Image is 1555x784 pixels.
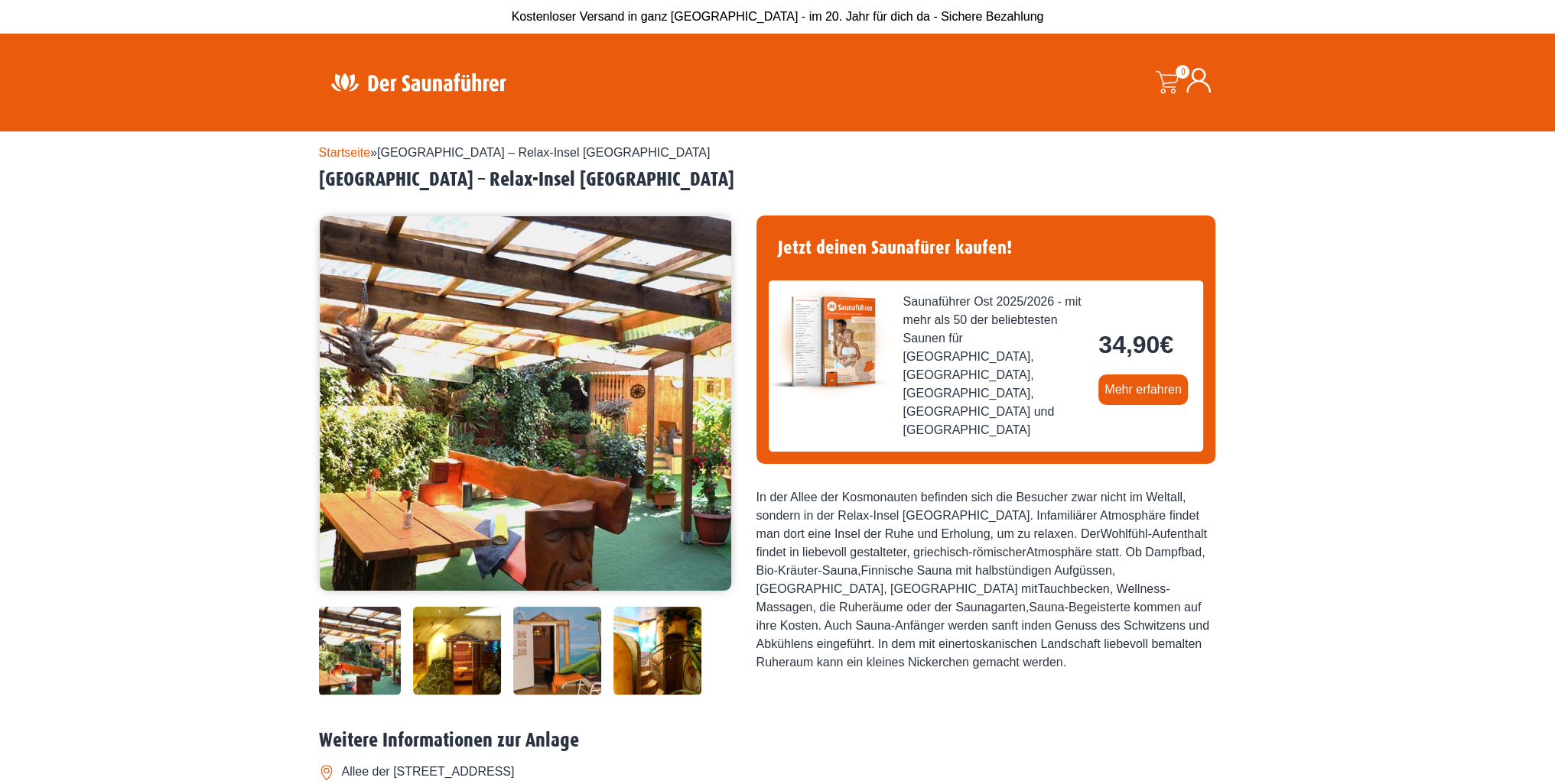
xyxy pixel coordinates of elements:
span: € [1160,331,1173,358]
li: Allee der [STREET_ADDRESS] [319,760,1237,784]
span: Saunaführer Ost 2025/2026 - mit mehr als 50 der beliebtesten Saunen für [GEOGRAPHIC_DATA], [GEOGR... [903,293,1087,439]
a: Mehr erfahren [1098,374,1188,405]
button: Next [698,388,737,426]
div: In der Allee der Kosmonauten befinden sich die Besucher zwar nicht im Weltall, sondern in der Rel... [756,488,1215,672]
button: Previous [334,388,372,426]
h4: Jetzt deinen Saunafürer kaufen! [769,228,1203,268]
h2: Weitere Informationen zur Anlage [319,729,1237,753]
span: [GEOGRAPHIC_DATA] – Relax-Insel [GEOGRAPHIC_DATA] [377,146,710,159]
bdi: 34,90 [1098,331,1173,358]
span: » [319,146,711,159]
a: Startseite [319,146,371,159]
span: Kostenloser Versand in ganz [GEOGRAPHIC_DATA] - im 20. Jahr für dich da - Sichere Bezahlung [512,10,1044,23]
span: 0 [1176,65,1189,79]
h2: [GEOGRAPHIC_DATA] – Relax-Insel [GEOGRAPHIC_DATA] [319,168,1237,192]
img: der-saunafuehrer-2025-ost.jpg [769,280,891,403]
